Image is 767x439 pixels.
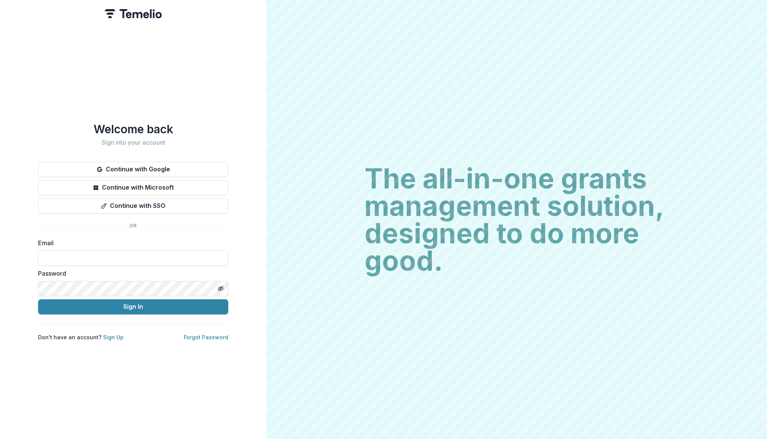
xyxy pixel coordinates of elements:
button: Continue with SSO [38,198,228,214]
a: Sign Up [103,334,124,340]
button: Toggle password visibility [215,283,227,295]
img: Temelio [105,9,162,18]
h2: Sign into your account [38,139,228,146]
button: Continue with Microsoft [38,180,228,195]
h1: Welcome back [38,122,228,136]
button: Continue with Google [38,162,228,177]
a: Forgot Password [184,334,228,340]
button: Sign In [38,299,228,314]
p: Don't have an account? [38,333,124,341]
label: Password [38,269,224,278]
label: Email [38,238,224,247]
